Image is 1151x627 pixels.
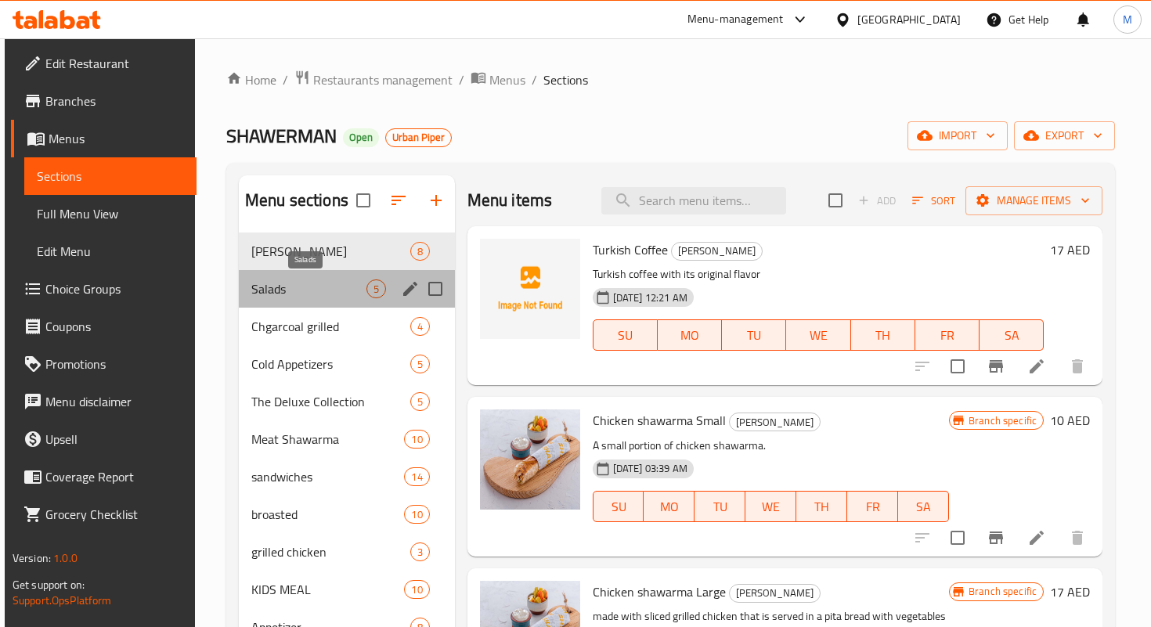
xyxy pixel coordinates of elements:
[410,242,430,261] div: items
[245,189,348,212] h2: Menu sections
[480,409,580,510] img: Chicken shawarma Small
[11,120,197,157] a: Menus
[404,580,429,599] div: items
[404,467,429,486] div: items
[1027,126,1102,146] span: export
[752,495,790,518] span: WE
[977,348,1015,385] button: Branch-specific-item
[13,548,51,568] span: Version:
[239,420,455,458] div: Meat Shawarma10
[489,70,525,89] span: Menus
[467,189,553,212] h2: Menu items
[672,242,762,260] span: [PERSON_NAME]
[410,392,430,411] div: items
[853,495,892,518] span: FR
[607,290,694,305] span: [DATE] 12:21 AM
[593,409,726,432] span: Chicken shawarma Small
[411,357,429,372] span: 5
[343,131,379,144] span: Open
[24,195,197,232] a: Full Menu View
[411,545,429,560] span: 3
[607,461,694,476] span: [DATE] 03:39 AM
[37,204,184,223] span: Full Menu View
[902,189,965,213] span: Sort items
[907,121,1008,150] button: import
[819,184,852,217] span: Select section
[37,242,184,261] span: Edit Menu
[239,383,455,420] div: The Deluxe Collection5
[45,92,184,110] span: Branches
[226,118,337,153] span: SHAWERMAN
[593,238,668,261] span: Turkish Coffee
[239,495,455,533] div: broasted10
[912,192,955,210] span: Sort
[600,495,638,518] span: SU
[687,10,784,29] div: Menu-management
[45,355,184,373] span: Promotions
[852,189,902,213] span: Add item
[593,580,726,604] span: Chicken shawarma Large
[405,507,428,522] span: 10
[644,491,695,522] button: MO
[977,519,1015,557] button: Branch-specific-item
[380,182,417,219] span: Sort sections
[45,392,184,411] span: Menu disclaimer
[405,582,428,597] span: 10
[908,189,959,213] button: Sort
[904,495,943,518] span: SA
[980,319,1044,351] button: SA
[251,580,405,599] div: KIDS MEAL
[404,505,429,524] div: items
[601,187,786,214] input: search
[792,324,844,347] span: WE
[803,495,841,518] span: TH
[343,128,379,147] div: Open
[11,45,197,82] a: Edit Restaurant
[251,392,410,411] span: The Deluxe Collection
[239,232,455,270] div: [PERSON_NAME]8
[729,413,821,431] div: Chisken Shawarma
[399,277,422,301] button: edit
[410,542,430,561] div: items
[730,413,820,431] span: [PERSON_NAME]
[11,82,197,120] a: Branches
[1027,357,1046,376] a: Edit menu item
[45,467,184,486] span: Coverage Report
[593,319,658,351] button: SU
[671,242,763,261] div: Chisken Shawarma
[251,542,410,561] span: grilled chicken
[366,279,386,298] div: items
[658,319,722,351] button: MO
[459,70,464,89] li: /
[1059,519,1096,557] button: delete
[11,345,197,383] a: Promotions
[45,430,184,449] span: Upsell
[226,70,276,89] a: Home
[411,395,429,409] span: 5
[251,505,405,524] div: broasted
[857,324,909,347] span: TH
[283,70,288,89] li: /
[239,308,455,345] div: Chgarcoal grilled4
[962,584,1043,599] span: Branch specific
[251,430,405,449] span: Meat Shawarma
[49,129,184,148] span: Menus
[941,521,974,554] span: Select to update
[411,244,429,259] span: 8
[978,191,1090,211] span: Manage items
[915,319,980,351] button: FR
[347,184,380,217] span: Select all sections
[847,491,898,522] button: FR
[239,458,455,495] div: sandwiches14
[11,308,197,345] a: Coupons
[294,70,453,90] a: Restaurants management
[1014,121,1115,150] button: export
[410,317,430,336] div: items
[480,239,580,339] img: Turkish Coffee
[11,270,197,308] a: Choice Groups
[251,279,366,298] span: Salads
[471,70,525,90] a: Menus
